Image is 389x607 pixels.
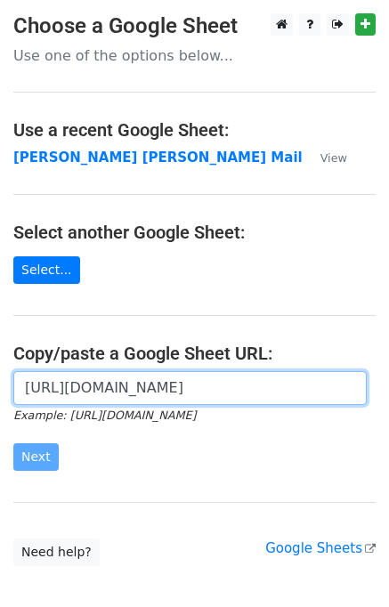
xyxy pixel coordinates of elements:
h4: Select another Google Sheet: [13,222,376,243]
small: Example: [URL][DOMAIN_NAME] [13,409,196,422]
a: View [303,150,347,166]
a: Select... [13,256,80,284]
a: Need help? [13,538,100,566]
small: View [320,151,347,165]
p: Use one of the options below... [13,46,376,65]
input: Paste your Google Sheet URL here [13,371,367,405]
h4: Copy/paste a Google Sheet URL: [13,343,376,364]
a: Google Sheets [265,540,376,556]
h4: Use a recent Google Sheet: [13,119,376,141]
iframe: Chat Widget [300,522,389,607]
a: [PERSON_NAME] [PERSON_NAME] Mail [13,150,303,166]
h3: Choose a Google Sheet [13,13,376,39]
input: Next [13,443,59,471]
